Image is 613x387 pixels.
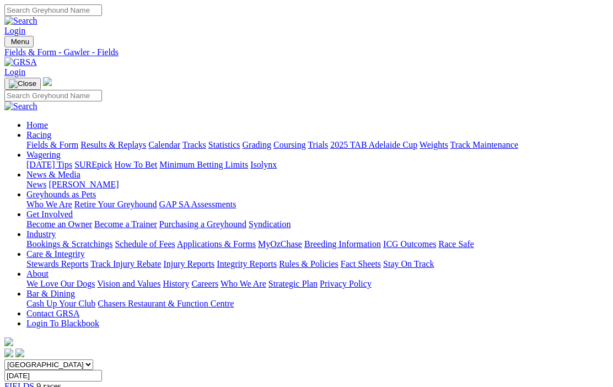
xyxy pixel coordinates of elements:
[26,299,95,308] a: Cash Up Your Club
[26,269,49,278] a: About
[98,299,234,308] a: Chasers Restaurant & Function Centre
[182,140,206,149] a: Tracks
[26,150,61,159] a: Wagering
[26,190,96,199] a: Greyhounds as Pets
[26,289,75,298] a: Bar & Dining
[26,309,79,318] a: Contact GRSA
[438,239,474,249] a: Race Safe
[243,140,271,149] a: Grading
[26,130,51,139] a: Racing
[49,180,119,189] a: [PERSON_NAME]
[208,140,240,149] a: Statistics
[159,160,248,169] a: Minimum Betting Limits
[26,170,80,179] a: News & Media
[383,239,436,249] a: ICG Outcomes
[26,259,88,268] a: Stewards Reports
[308,140,328,149] a: Trials
[26,299,609,309] div: Bar & Dining
[4,4,102,16] input: Search
[191,279,218,288] a: Careers
[221,279,266,288] a: Who We Are
[304,239,381,249] a: Breeding Information
[217,259,277,268] a: Integrity Reports
[26,259,609,269] div: Care & Integrity
[4,26,25,35] a: Login
[148,140,180,149] a: Calendar
[26,200,609,209] div: Greyhounds as Pets
[159,200,236,209] a: GAP SA Assessments
[26,279,95,288] a: We Love Our Dogs
[163,279,189,288] a: History
[26,180,609,190] div: News & Media
[268,279,318,288] a: Strategic Plan
[26,239,112,249] a: Bookings & Scratchings
[80,140,146,149] a: Results & Replays
[94,219,157,229] a: Become a Trainer
[115,160,158,169] a: How To Bet
[273,140,306,149] a: Coursing
[341,259,381,268] a: Fact Sheets
[11,37,29,46] span: Menu
[26,319,99,328] a: Login To Blackbook
[26,160,72,169] a: [DATE] Tips
[4,90,102,101] input: Search
[26,180,46,189] a: News
[115,239,175,249] a: Schedule of Fees
[163,259,214,268] a: Injury Reports
[4,101,37,111] img: Search
[26,229,56,239] a: Industry
[279,259,338,268] a: Rules & Policies
[4,16,37,26] img: Search
[450,140,518,149] a: Track Maintenance
[26,209,73,219] a: Get Involved
[26,160,609,170] div: Wagering
[26,140,609,150] div: Racing
[26,140,78,149] a: Fields & Form
[420,140,448,149] a: Weights
[177,239,256,249] a: Applications & Forms
[43,77,52,86] img: logo-grsa-white.png
[26,120,48,130] a: Home
[4,36,34,47] button: Toggle navigation
[26,219,92,229] a: Become an Owner
[4,78,41,90] button: Toggle navigation
[250,160,277,169] a: Isolynx
[330,140,417,149] a: 2025 TAB Adelaide Cup
[9,79,36,88] img: Close
[26,279,609,289] div: About
[4,47,609,57] a: Fields & Form - Gawler - Fields
[97,279,160,288] a: Vision and Values
[26,200,72,209] a: Who We Are
[26,239,609,249] div: Industry
[26,219,609,229] div: Get Involved
[15,348,24,357] img: twitter.svg
[4,337,13,346] img: logo-grsa-white.png
[74,160,112,169] a: SUREpick
[4,67,25,77] a: Login
[159,219,246,229] a: Purchasing a Greyhound
[320,279,372,288] a: Privacy Policy
[4,348,13,357] img: facebook.svg
[4,57,37,67] img: GRSA
[249,219,291,229] a: Syndication
[90,259,161,268] a: Track Injury Rebate
[383,259,434,268] a: Stay On Track
[26,249,85,259] a: Care & Integrity
[4,370,102,381] input: Select date
[74,200,157,209] a: Retire Your Greyhound
[258,239,302,249] a: MyOzChase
